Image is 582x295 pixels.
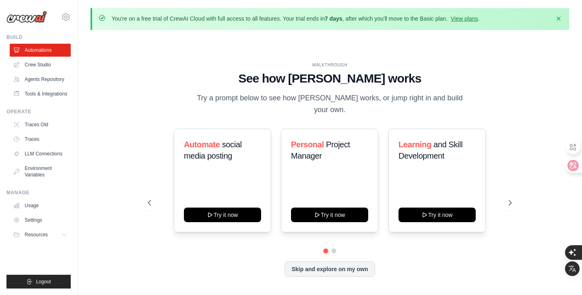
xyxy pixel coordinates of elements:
[10,58,71,71] a: Crew Studio
[10,228,71,241] button: Resources
[10,118,71,131] a: Traces Old
[285,261,375,277] button: Skip and explore on my own
[291,140,324,149] span: Personal
[10,199,71,212] a: Usage
[148,71,511,86] h1: See how [PERSON_NAME] works
[10,44,71,57] a: Automations
[10,214,71,227] a: Settings
[112,15,480,23] p: You're on a free trial of CrewAI Cloud with full access to all features. Your trial ends in , aft...
[6,11,47,23] img: Logo
[6,108,71,115] div: Operate
[10,162,71,181] a: Environment Variables
[6,189,71,196] div: Manage
[194,92,466,116] p: Try a prompt below to see how [PERSON_NAME] works, or jump right in and build your own.
[399,140,462,160] span: and Skill Development
[291,208,368,222] button: Try it now
[10,73,71,86] a: Agents Repository
[10,133,71,146] a: Traces
[399,140,431,149] span: Learning
[36,278,51,285] span: Logout
[325,15,342,22] strong: 7 days
[6,34,71,40] div: Build
[399,208,476,222] button: Try it now
[10,87,71,100] a: Tools & Integrations
[25,231,48,238] span: Resources
[6,275,71,289] button: Logout
[10,147,71,160] a: LLM Connections
[184,140,220,149] span: Automate
[148,62,511,68] div: WALKTHROUGH
[451,15,478,22] a: View plans
[184,208,261,222] button: Try it now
